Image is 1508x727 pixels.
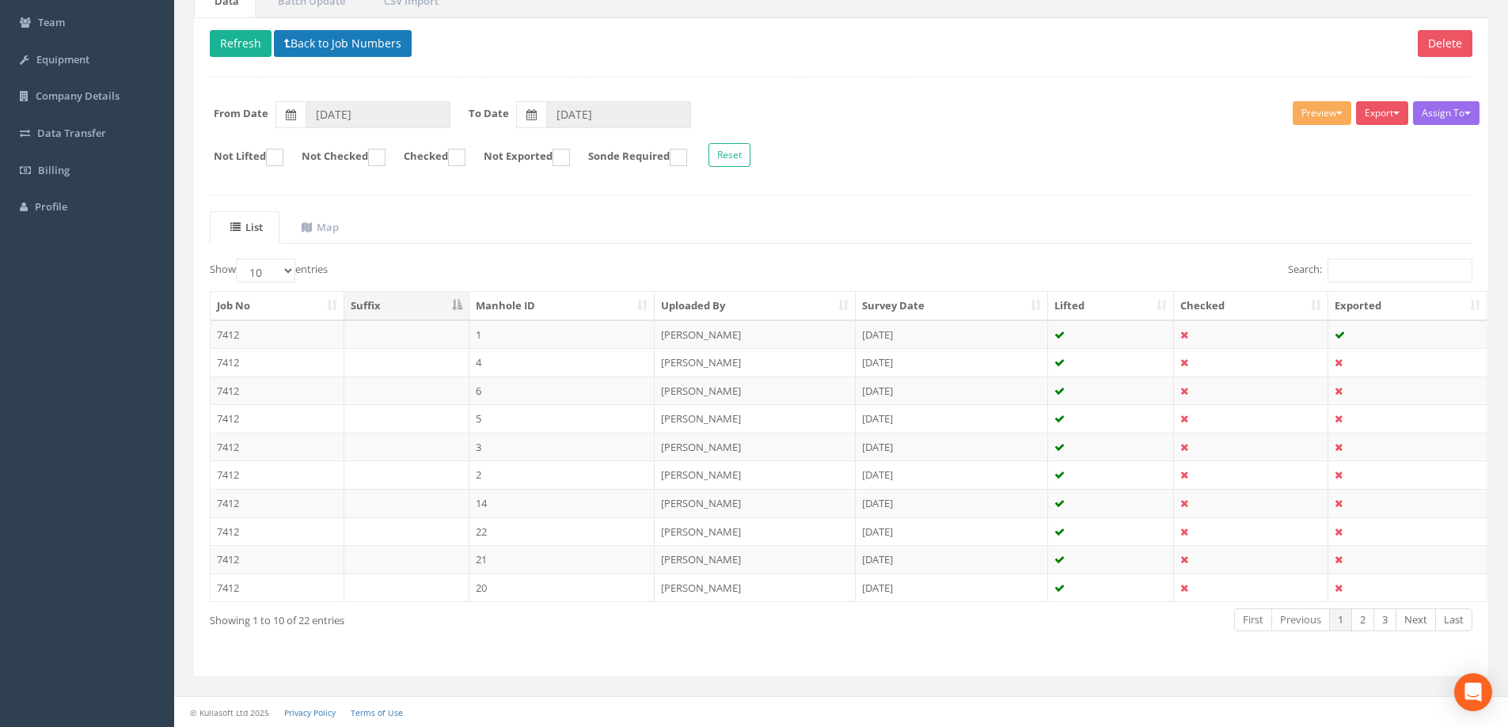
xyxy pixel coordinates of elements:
td: [PERSON_NAME] [655,545,856,574]
label: Not Lifted [198,149,283,166]
td: 20 [469,574,655,602]
a: Privacy Policy [284,707,336,718]
td: 7412 [211,574,344,602]
a: Map [281,211,355,244]
label: Checked [388,149,465,166]
span: Company Details [36,89,120,103]
button: Refresh [210,30,272,57]
label: Sonde Required [572,149,687,166]
th: Job No: activate to sort column ascending [211,292,344,320]
button: Export [1356,101,1408,125]
td: [PERSON_NAME] [655,404,856,433]
a: Terms of Use [351,707,403,718]
td: [DATE] [856,517,1048,546]
input: Search: [1328,259,1472,282]
th: Manhole ID: activate to sort column ascending [469,292,655,320]
button: Back to Job Numbers [274,30,412,57]
td: 7412 [211,489,344,517]
td: 7412 [211,545,344,574]
td: 2 [469,460,655,489]
td: [DATE] [856,348,1048,377]
div: Open Intercom Messenger [1454,673,1492,711]
td: [PERSON_NAME] [655,517,856,546]
a: 2 [1351,608,1374,631]
button: Assign To [1413,101,1480,125]
a: Previous [1271,608,1330,631]
label: To Date [469,106,509,121]
th: Suffix: activate to sort column descending [344,292,469,320]
td: [PERSON_NAME] [655,348,856,377]
td: [PERSON_NAME] [655,460,856,489]
span: Equipment [36,52,89,66]
td: [DATE] [856,489,1048,517]
span: Team [38,15,65,29]
td: [DATE] [856,433,1048,461]
span: Data Transfer [37,126,106,140]
a: 3 [1373,608,1396,631]
th: Lifted: activate to sort column ascending [1048,292,1175,320]
td: [DATE] [856,377,1048,405]
input: To Date [546,101,691,128]
td: 7412 [211,404,344,433]
td: [PERSON_NAME] [655,320,856,349]
td: 1 [469,320,655,349]
td: 3 [469,433,655,461]
td: 6 [469,377,655,405]
button: Preview [1293,101,1351,125]
td: 22 [469,517,655,546]
input: From Date [306,101,450,128]
td: [DATE] [856,404,1048,433]
div: Showing 1 to 10 of 22 entries [210,607,722,628]
td: 14 [469,489,655,517]
td: [PERSON_NAME] [655,574,856,602]
td: [PERSON_NAME] [655,433,856,461]
a: 1 [1329,608,1352,631]
span: Profile [35,199,67,214]
td: 4 [469,348,655,377]
button: Reset [708,143,750,167]
td: 7412 [211,460,344,489]
small: © Kullasoft Ltd 2025 [190,707,269,718]
a: Last [1435,608,1472,631]
td: 7412 [211,433,344,461]
span: Billing [38,163,70,177]
td: [DATE] [856,320,1048,349]
th: Checked: activate to sort column ascending [1174,292,1328,320]
th: Uploaded By: activate to sort column ascending [655,292,856,320]
td: [DATE] [856,460,1048,489]
th: Survey Date: activate to sort column ascending [856,292,1048,320]
td: 7412 [211,320,344,349]
td: 7412 [211,348,344,377]
td: 7412 [211,377,344,405]
label: Show entries [210,259,328,282]
td: 5 [469,404,655,433]
td: [DATE] [856,574,1048,602]
td: [PERSON_NAME] [655,489,856,517]
select: Showentries [236,259,295,282]
label: From Date [214,106,268,121]
a: List [210,211,279,244]
td: 7412 [211,517,344,546]
label: Not Exported [468,149,570,166]
button: Delete [1418,30,1472,57]
th: Exported: activate to sort column ascending [1328,292,1487,320]
label: Not Checked [286,149,386,166]
uib-tab-heading: List [230,220,263,234]
td: [DATE] [856,545,1048,574]
td: 21 [469,545,655,574]
a: First [1234,608,1272,631]
a: Next [1396,608,1436,631]
label: Search: [1288,259,1472,282]
uib-tab-heading: Map [302,220,339,234]
td: [PERSON_NAME] [655,377,856,405]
